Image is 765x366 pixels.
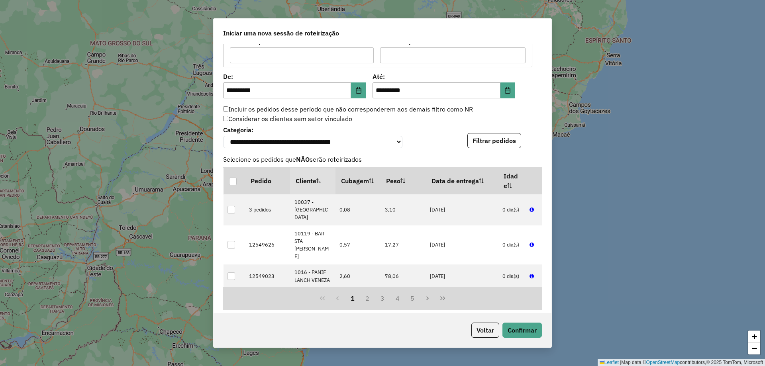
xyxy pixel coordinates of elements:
td: 3,10 [381,194,426,226]
button: 3 [375,291,390,306]
td: [DATE] [426,225,498,264]
td: 78,06 [381,264,426,288]
th: Cliente [290,167,335,194]
label: Considerar os clientes sem setor vinculado [223,114,352,123]
td: 0,08 [335,194,381,226]
label: Incluir os pedidos desse período que não corresponderem aos demais filtro como NR [223,104,473,114]
td: 12549626 [245,225,290,264]
th: Peso [381,167,426,194]
td: 17,27 [381,225,426,264]
label: Até: [373,72,516,81]
span: + [752,331,757,341]
button: Confirmar [502,323,542,338]
td: [DATE] [426,264,498,288]
td: 0 dia(s) [498,225,525,264]
span: | [620,360,621,365]
td: 3 pedidos [245,194,290,226]
a: Zoom in [748,331,760,343]
button: 4 [390,291,405,306]
td: 2,60 [335,264,381,288]
input: Incluir os pedidos desse período que não corresponderem aos demais filtro como NR [223,106,228,112]
td: 1016 - PANIF LANCH VENEZA [290,264,335,288]
th: Idade [498,167,525,194]
button: Voltar [471,323,499,338]
span: Iniciar uma nova sessão de roteirização [223,28,339,38]
td: 0 dia(s) [498,194,525,226]
input: Considerar os clientes sem setor vinculado [223,116,228,121]
span: − [752,343,757,353]
button: Choose Date [500,82,516,98]
td: 0 dia(s) [498,264,525,288]
td: 10037 - [GEOGRAPHIC_DATA] [290,194,335,226]
button: Next Page [420,291,435,306]
button: Choose Date [351,82,366,98]
label: De: [223,72,366,81]
span: Selecione os pedidos que serão roteirizados [218,155,547,164]
td: [DATE] [426,194,498,226]
button: Filtrar pedidos [467,133,521,148]
button: 2 [360,291,375,306]
label: Categoria: [223,125,402,135]
div: Map data © contributors,© 2025 TomTom, Microsoft [598,359,765,366]
td: 0,57 [335,225,381,264]
th: Data de entrega [426,167,498,194]
a: OpenStreetMap [646,360,680,365]
a: Leaflet [600,360,619,365]
th: Pedido [245,167,290,194]
button: 1 [345,291,360,306]
td: 10119 - BAR STA [PERSON_NAME] [290,225,335,264]
th: Cubagem [335,167,381,194]
a: Zoom out [748,343,760,354]
button: Last Page [435,291,450,306]
strong: NÃO [296,155,310,163]
td: 12549023 [245,264,290,288]
button: 5 [405,291,420,306]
